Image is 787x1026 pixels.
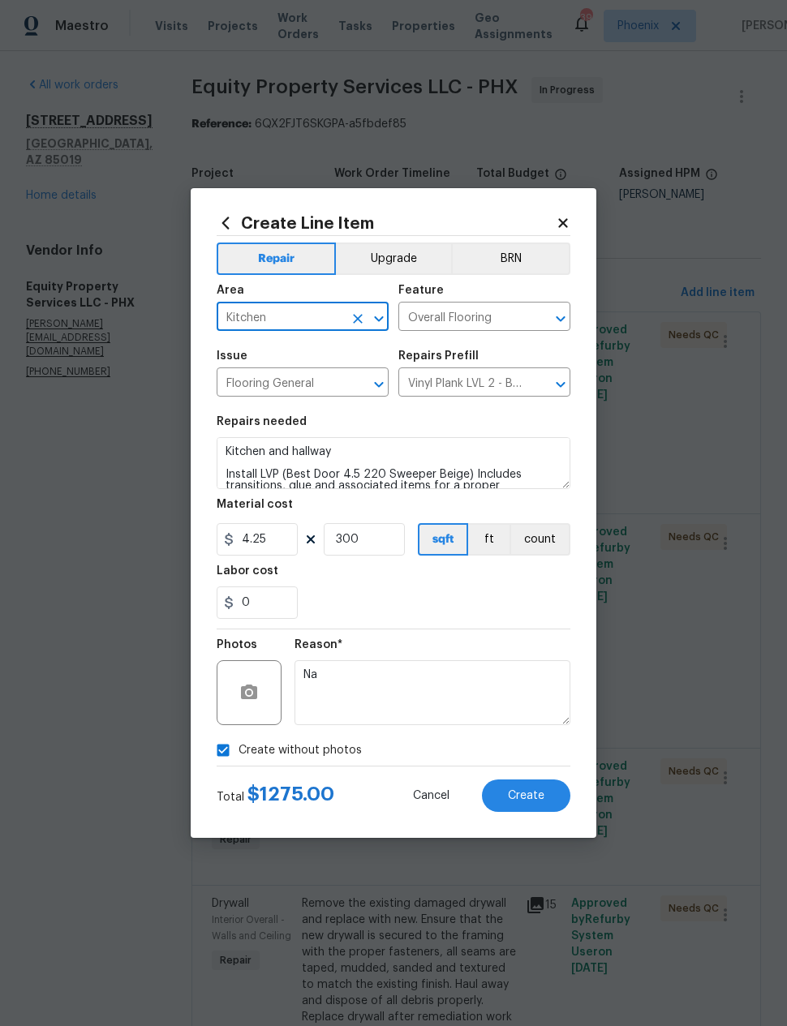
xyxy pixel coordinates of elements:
[398,285,444,296] h5: Feature
[451,243,570,275] button: BRN
[549,373,572,396] button: Open
[217,350,247,362] h5: Issue
[368,307,390,330] button: Open
[482,779,570,812] button: Create
[217,639,257,650] h5: Photos
[336,243,452,275] button: Upgrade
[510,523,570,556] button: count
[549,307,572,330] button: Open
[295,639,342,650] h5: Reason*
[398,350,479,362] h5: Repairs Prefill
[217,565,278,577] h5: Labor cost
[217,243,336,275] button: Repair
[217,214,556,232] h2: Create Line Item
[468,523,510,556] button: ft
[217,416,307,427] h5: Repairs needed
[217,499,293,510] h5: Material cost
[217,437,570,489] textarea: Kitchen and hallway Install LVP (Best Door 4.5 220 Sweeper Beige) Includes transitions, glue and ...
[247,784,334,804] span: $ 1275.00
[418,523,468,556] button: sqft
[508,790,544,802] span: Create
[413,790,449,802] span: Cancel
[368,373,390,396] button: Open
[217,285,244,296] h5: Area
[387,779,475,812] button: Cancel
[217,786,334,805] div: Total
[346,307,369,330] button: Clear
[239,742,362,759] span: Create without photos
[295,660,570,725] textarea: Na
